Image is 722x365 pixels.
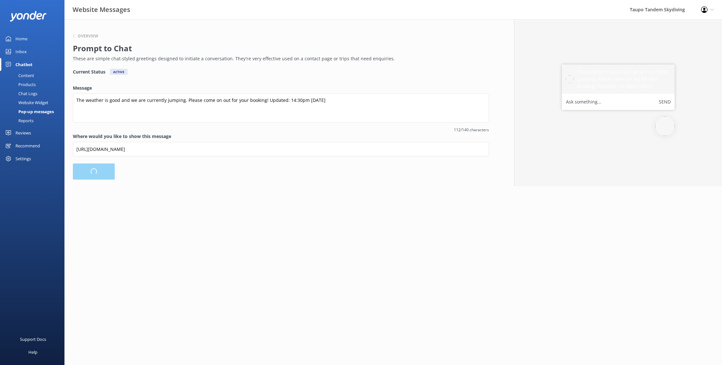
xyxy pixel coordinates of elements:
a: Reports [4,116,64,125]
div: Home [15,32,27,45]
h3: Website Messages [73,5,130,15]
div: Content [4,71,34,80]
div: Website Widget [4,98,48,107]
a: Pop-up messages [4,107,64,116]
a: Content [4,71,64,80]
a: Website Widget [4,98,64,107]
button: Send [659,98,671,106]
p: These are simple chat-styled greetings designed to initiate a conversation. They're very effectiv... [73,55,486,62]
label: Ask something... [566,98,601,106]
div: Chat Logs [4,89,37,98]
div: Recommend [15,139,40,152]
div: Settings [15,152,31,165]
span: 112/140 characters [73,127,489,133]
button: Overview [73,34,98,38]
div: Help [28,346,37,359]
div: Products [4,80,36,89]
div: Reviews [15,126,31,139]
label: Message [73,84,489,92]
h6: Overview [78,34,98,38]
h5: The weather is good and we are currently jumping. Please come on out for your booking! Updated: 1... [578,68,671,90]
textarea: The weather is good and we are currently jumping. Please come on out for your booking! Updated: 1... [73,94,489,123]
input: https://www.example.com/page [73,142,489,156]
div: Pop-up messages [4,107,54,116]
a: Products [4,80,64,89]
h4: Current Status [73,69,105,75]
div: Support Docs [20,333,46,346]
a: Chat Logs [4,89,64,98]
label: Where would you like to show this message [73,133,489,140]
div: Inbox [15,45,27,58]
div: Chatbot [15,58,33,71]
div: Reports [4,116,34,125]
div: Active [110,69,128,75]
img: yonder-white-logo.png [10,11,47,22]
h2: Prompt to Chat [73,42,486,54]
